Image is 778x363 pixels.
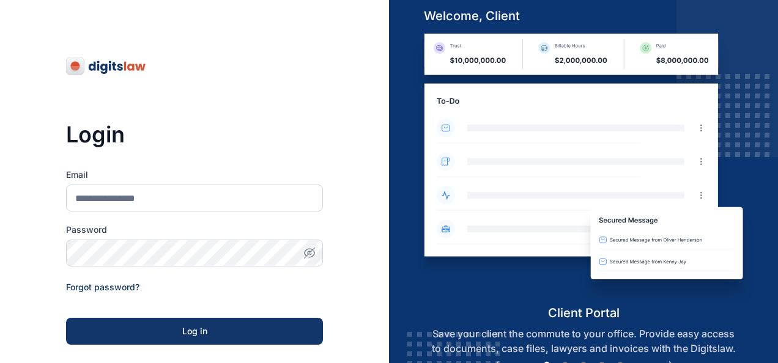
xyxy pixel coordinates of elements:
[86,325,303,337] div: Log in
[66,169,323,181] label: Email
[414,326,754,356] p: Save your client the commute to your office. Provide easy access to documents, case files, lawyer...
[66,282,139,292] a: Forgot password?
[66,224,323,236] label: Password
[66,318,323,345] button: Log in
[414,7,754,24] h5: welcome, client
[66,122,323,147] h3: Login
[414,34,754,304] img: client-portal
[66,56,147,76] img: digitslaw-logo
[414,304,754,321] h5: client portal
